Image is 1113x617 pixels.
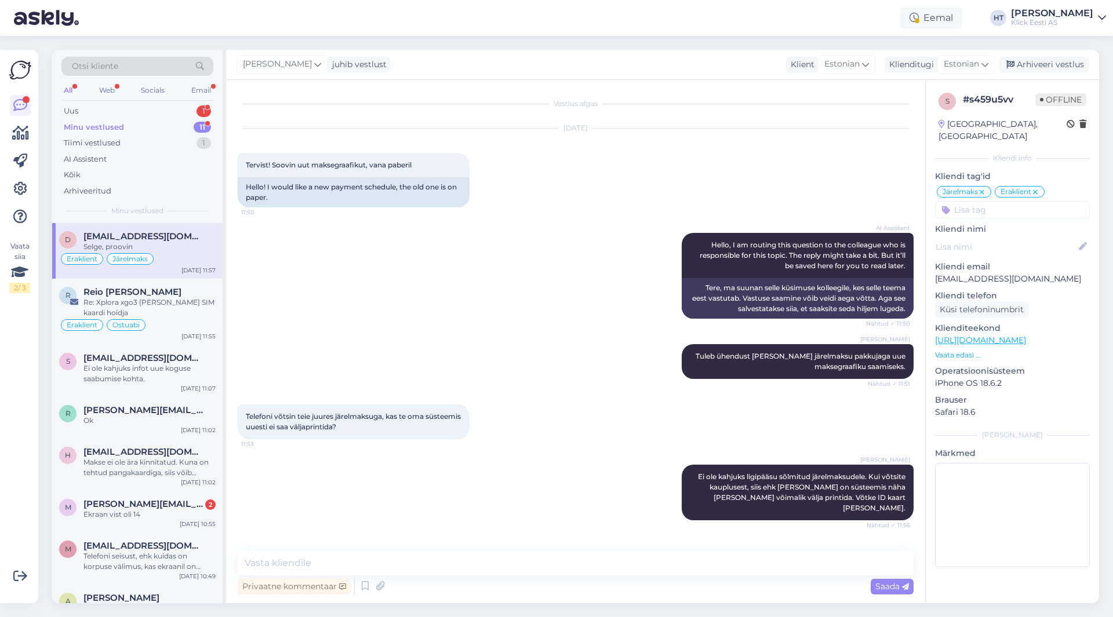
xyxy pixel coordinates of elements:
[900,8,962,28] div: Eemal
[65,451,71,459] span: H
[943,188,978,195] span: Järelmaks
[111,206,163,216] span: Minu vestlused
[83,499,204,509] span: martin.lehtna@gmail.com
[83,353,204,363] span: simmolilloja@gmail.com
[180,520,216,528] div: [DATE] 10:55
[97,83,117,98] div: Web
[1001,188,1031,195] span: Eraklient
[9,241,30,293] div: Vaata siia
[243,58,312,71] span: [PERSON_NAME]
[83,447,204,457] span: Heirokosemets@gmail.com
[61,83,75,98] div: All
[867,521,910,530] span: Nähtud ✓ 11:56
[866,319,910,328] span: Nähtud ✓ 11:50
[963,93,1035,107] div: # s459u5vv
[83,363,216,384] div: Ei ole kahjuks infot uue koguse saabumise kohta.
[935,365,1090,377] p: Operatsioonisüsteem
[189,83,213,98] div: Email
[867,224,910,232] span: AI Assistent
[935,394,1090,406] p: Brauser
[83,287,181,297] span: Reio Viiding
[83,541,204,551] span: mirjam.laks@gmail.com
[860,455,910,464] span: [PERSON_NAME]
[936,240,1076,253] input: Lisa nimi
[139,83,167,98] div: Socials
[241,208,285,217] span: 11:50
[83,551,216,572] div: Telefoni seisust, ehk kuidas on korpuse välimus, kas ekraanil on defekte, lülitub sisse jms.
[682,278,914,319] div: Tere, ma suunan selle küsimuse kolleegile, kes selle teema eest vastutab. Vastuse saamine võib ve...
[181,478,216,487] div: [DATE] 11:02
[246,412,463,431] span: Telefoni võtsin teie juures järelmaksuga, kas te oma süsteemis uuesti ei saa väljaprintida?
[83,231,204,242] span: dianaviiras@gmail.com
[696,352,907,371] span: Tuleb ühendust [PERSON_NAME] järelmaksu pakkujaga uue maksegraafiku saamiseks.
[935,430,1090,440] div: [PERSON_NAME]
[67,255,97,262] span: Eraklient
[9,283,30,293] div: 2 / 3
[197,137,211,149] div: 1
[83,457,216,478] div: Makse ei ole ära kinnitatud. Kuna on tehtud pangakaardiga, siis võib laekumine ja kontroll aega [...
[66,597,71,605] span: A
[824,58,860,71] span: Estonian
[9,59,31,81] img: Askly Logo
[241,440,285,448] span: 11:53
[935,302,1028,317] div: Küsi telefoninumbrit
[64,169,81,181] div: Kõik
[935,170,1090,182] p: Kliendi tag'id
[181,426,216,435] div: [DATE] 11:02
[935,322,1090,334] p: Klienditeekond
[990,10,1006,26] div: HT
[181,266,216,275] div: [DATE] 11:57
[66,409,71,418] span: r
[65,545,71,553] span: m
[112,322,140,328] span: Ostuabi
[885,59,934,71] div: Klienditugi
[700,240,907,270] span: Hello, I am routing this question to the colleague who is responsible for this topic. The reply m...
[83,509,216,520] div: Ekraan vist oli 14
[935,335,1026,345] a: [URL][DOMAIN_NAME]
[83,405,204,415] span: rene.hansen@mail.ee
[1011,18,1093,27] div: Klick Eesti AS
[238,177,470,207] div: Hello! I would like a new payment schedule, the old one is on paper.
[64,154,107,165] div: AI Assistent
[83,415,216,426] div: Ok
[66,291,71,300] span: R
[64,105,78,117] div: Uus
[179,572,216,581] div: [DATE] 10:49
[83,593,159,603] span: Andrei
[194,122,211,133] div: 11
[786,59,814,71] div: Klient
[67,322,97,328] span: Eraklient
[83,297,216,318] div: Re: Xplora xgo3 [PERSON_NAME] SIM kaardi hoidja
[65,503,71,512] span: m
[83,242,216,252] div: Selge, proovin
[935,153,1090,163] div: Kliendi info
[1011,9,1093,18] div: [PERSON_NAME]
[935,447,1090,459] p: Märkmed
[65,235,71,244] span: d
[935,350,1090,360] p: Vaata edasi ...
[197,105,211,117] div: 1
[1011,9,1106,27] a: [PERSON_NAME]Klick Eesti AS
[72,60,118,72] span: Otsi kliente
[64,185,111,197] div: Arhiveeritud
[935,290,1090,302] p: Kliendi telefon
[935,377,1090,389] p: iPhone OS 18.6.2
[66,357,70,366] span: s
[939,118,1067,143] div: [GEOGRAPHIC_DATA], [GEOGRAPHIC_DATA]
[867,379,910,388] span: Nähtud ✓ 11:51
[935,223,1090,235] p: Kliendi nimi
[181,384,216,393] div: [DATE] 11:07
[205,499,216,510] div: 2
[181,332,216,341] div: [DATE] 11:55
[935,201,1090,218] input: Lisa tag
[238,123,914,133] div: [DATE]
[935,261,1090,273] p: Kliendi email
[935,406,1090,418] p: Safari 18.6
[860,335,910,344] span: [PERSON_NAME]
[238,98,914,109] div: Vestlus algas
[246,160,412,169] span: Tervist! Soovin uut maksegraafikut, vana paberil
[935,273,1090,285] p: [EMAIL_ADDRESS][DOMAIN_NAME]
[945,97,950,105] span: s
[999,57,1089,72] div: Arhiveeri vestlus
[1035,93,1086,106] span: Offline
